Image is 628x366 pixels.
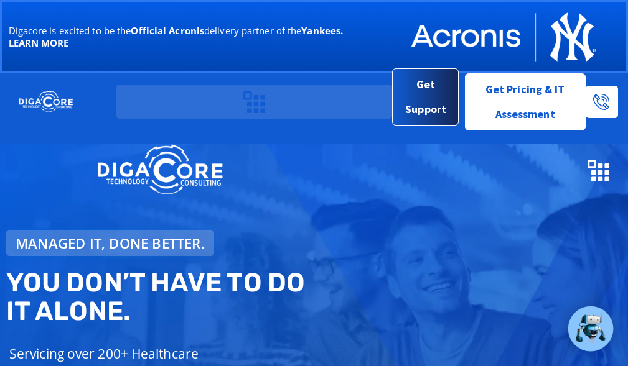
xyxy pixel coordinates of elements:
span: Get Support [403,72,448,122]
div: Menu Toggle [238,85,271,119]
a: LEARN MORE [9,37,69,49]
img: DigaCore Technology Consulting [19,90,73,113]
p: Digacore is excited to be the delivery partner of the [9,24,373,49]
span: Managed IT, done better. [16,236,205,250]
span: Get Pricing & IT Assessment [475,77,576,127]
a: Managed IT, done better. [6,230,214,256]
a: Get Support [392,68,458,126]
div: Menu Toggle [583,153,616,187]
img: Acronis [408,9,596,65]
b: Official Acronis [131,24,204,37]
img: DigaCore Technology Consulting [97,143,223,197]
b: Yankees. [301,24,343,37]
a: Get Pricing & IT Assessment [465,73,586,130]
h2: You don’t have to do IT alone. [6,268,319,326]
